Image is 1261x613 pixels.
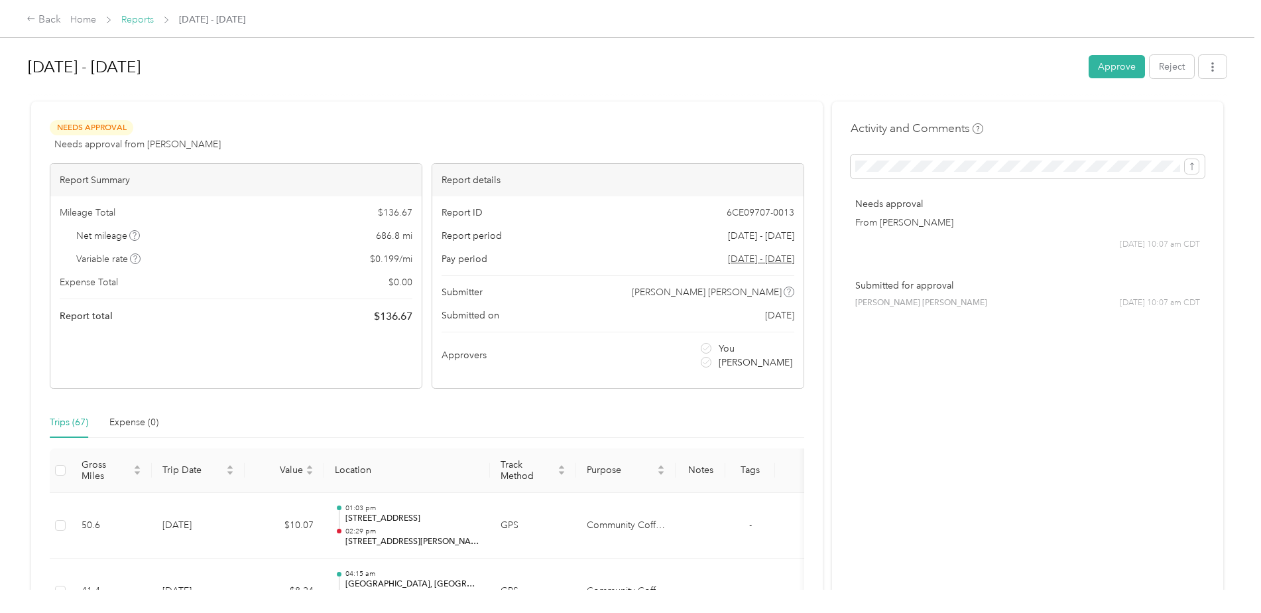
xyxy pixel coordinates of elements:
span: [PERSON_NAME] [PERSON_NAME] [632,285,782,299]
h4: Activity and Comments [851,120,983,137]
p: [STREET_ADDRESS][PERSON_NAME] [345,536,479,548]
div: Back [27,12,61,28]
td: Community Coffee [576,493,676,559]
th: Track Method [490,448,576,493]
span: caret-up [657,463,665,471]
th: Value [245,448,324,493]
span: [PERSON_NAME] [719,356,792,370]
th: Purpose [576,448,676,493]
button: Reject [1150,55,1194,78]
p: 04:15 am [345,569,479,579]
span: $ 0.00 [389,275,412,289]
span: caret-down [657,469,665,477]
span: [DATE] - [DATE] [179,13,245,27]
p: From [PERSON_NAME] [855,216,1200,230]
span: Net mileage [76,229,141,243]
p: [GEOGRAPHIC_DATA], [GEOGRAPHIC_DATA] [345,579,479,590]
span: - [749,519,752,531]
span: Approvers [442,348,487,362]
span: caret-up [558,463,566,471]
a: Home [70,14,96,25]
span: You [719,342,735,356]
span: Variable rate [76,252,141,266]
span: - [749,585,752,596]
div: Expense (0) [109,415,158,430]
span: Submitted on [442,308,499,322]
span: [DATE] [765,308,794,322]
th: Tags [725,448,775,493]
span: [DATE] 10:07 am CDT [1120,239,1200,251]
span: Report total [60,309,113,323]
iframe: Everlance-gr Chat Button Frame [1187,539,1261,613]
span: caret-down [133,469,141,477]
span: Track Method [501,459,555,482]
th: Location [324,448,490,493]
span: caret-up [133,463,141,471]
span: [PERSON_NAME] [PERSON_NAME] [855,297,987,309]
span: Value [255,464,303,476]
span: $ 136.67 [378,206,412,220]
p: 01:03 pm [345,504,479,513]
div: Report details [432,164,804,196]
span: caret-down [226,469,234,477]
span: Needs Approval [50,120,133,135]
span: Gross Miles [82,459,131,482]
p: [STREET_ADDRESS] [345,513,479,525]
p: Submitted for approval [855,279,1200,293]
span: Go to pay period [728,252,794,266]
span: 6CE09707-0013 [727,206,794,220]
a: Reports [121,14,154,25]
p: Needs approval [855,197,1200,211]
span: [DATE] - [DATE] [728,229,794,243]
span: Report ID [442,206,483,220]
button: Approve [1089,55,1145,78]
th: Trip Date [152,448,245,493]
th: Gross Miles [71,448,152,493]
span: caret-up [306,463,314,471]
span: Mileage Total [60,206,115,220]
span: Purpose [587,464,654,476]
th: Notes [676,448,725,493]
span: Report period [442,229,502,243]
td: [DATE] [152,493,245,559]
span: Needs approval from [PERSON_NAME] [54,137,221,151]
span: caret-down [558,469,566,477]
div: Trips (67) [50,415,88,430]
span: $ 0.199 / mi [370,252,412,266]
span: [DATE] 10:07 am CDT [1120,297,1200,309]
td: $10.07 [245,493,324,559]
td: 50.6 [71,493,152,559]
span: caret-up [226,463,234,471]
span: Submitter [442,285,483,299]
td: GPS [490,493,576,559]
span: caret-down [306,469,314,477]
span: $ 136.67 [374,308,412,324]
span: Pay period [442,252,487,266]
p: 02:29 pm [345,527,479,536]
div: Report Summary [50,164,422,196]
span: 686.8 mi [376,229,412,243]
span: Trip Date [162,464,223,476]
span: Expense Total [60,275,118,289]
h1: Sep 1 - 30, 2025 [28,51,1079,83]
